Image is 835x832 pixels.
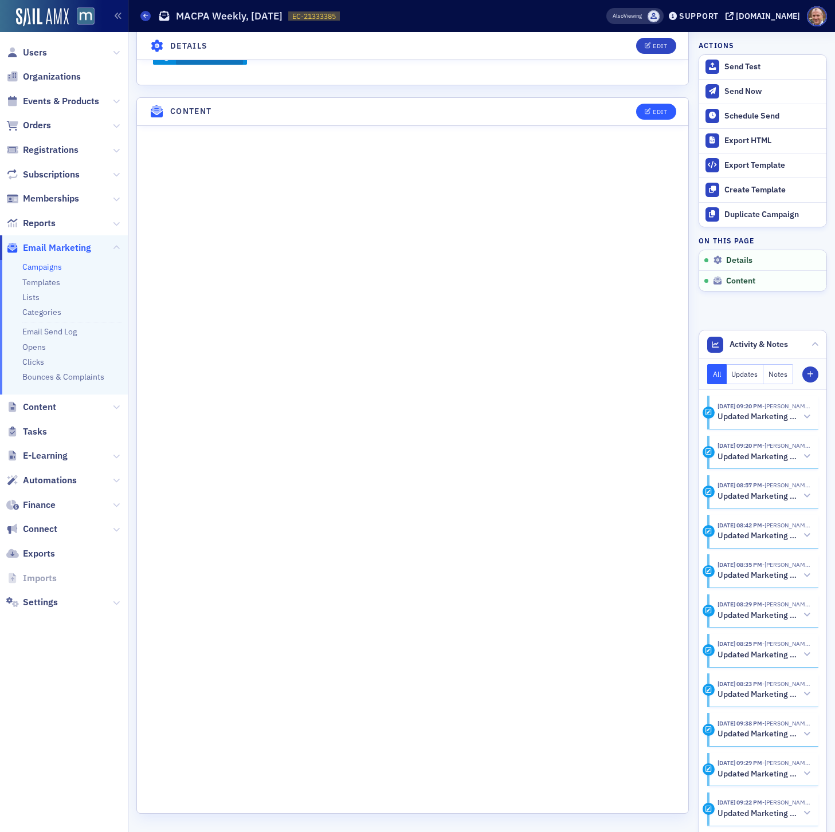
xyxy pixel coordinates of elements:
[718,491,799,502] h5: Updated Marketing platform email campaign: MACPA Weekly, [DATE]
[22,372,104,382] a: Bounces & Complaints
[6,523,57,535] a: Connect
[176,9,283,23] h1: MACPA Weekly, [DATE]
[22,326,77,337] a: Email Send Log
[703,724,715,736] div: Activity
[718,807,810,819] button: Updated Marketing platform email campaign: MACPA Weekly, [DATE]
[718,809,799,819] h5: Updated Marketing platform email campaign: MACPA Weekly, [DATE]
[6,596,58,609] a: Settings
[22,357,44,367] a: Clicks
[718,689,799,700] h5: Updated Marketing platform email campaign: MACPA Weekly, [DATE]
[170,105,212,117] h4: Content
[613,12,642,20] span: Viewing
[23,425,47,438] span: Tasks
[699,40,734,50] h4: Actions
[762,441,810,449] span: Bill Sheridan
[718,768,810,780] button: Updated Marketing platform email campaign: MACPA Weekly, [DATE]
[703,407,715,419] div: Activity
[77,7,95,25] img: SailAMX
[724,62,821,72] div: Send Test
[762,759,810,767] span: Bill Sheridan
[703,803,715,815] div: Activity
[23,46,47,59] span: Users
[762,561,810,569] span: Bill Sheridan
[718,402,762,410] time: 9/25/2025 09:20 PM
[6,144,79,156] a: Registrations
[699,178,826,202] a: Create Template
[762,680,810,688] span: Bill Sheridan
[6,46,47,59] a: Users
[726,276,755,286] span: Content
[727,364,764,384] button: Updates
[679,11,719,21] div: Support
[763,364,793,384] button: Notes
[6,192,79,205] a: Memberships
[724,185,821,195] div: Create Template
[23,242,91,254] span: Email Marketing
[762,481,810,489] span: Bill Sheridan
[648,10,660,22] span: Lauren Standiford
[23,217,56,230] span: Reports
[699,235,827,246] h4: On this page
[22,292,40,302] a: Lists
[6,474,77,487] a: Automations
[718,798,762,806] time: 9/24/2025 09:22 PM
[762,640,810,648] span: Bill Sheridan
[718,649,810,661] button: Updated Marketing platform email campaign: MACPA Weekly, [DATE]
[6,401,56,413] a: Content
[23,474,77,487] span: Automations
[718,530,810,542] button: Updated Marketing platform email campaign: MACPA Weekly, [DATE]
[703,446,715,458] div: Activity
[6,119,51,132] a: Orders
[69,7,95,27] a: View Homepage
[613,12,624,19] div: Also
[762,719,810,727] span: Bill Sheridan
[23,547,55,560] span: Exports
[707,364,727,384] button: All
[762,600,810,608] span: Bill Sheridan
[699,55,826,79] button: Send Test
[6,547,55,560] a: Exports
[718,769,799,779] h5: Updated Marketing platform email campaign: MACPA Weekly, [DATE]
[6,572,57,585] a: Imports
[718,759,762,767] time: 9/24/2025 09:29 PM
[718,600,762,608] time: 9/25/2025 08:29 PM
[718,531,799,541] h5: Updated Marketing platform email campaign: MACPA Weekly, [DATE]
[703,525,715,537] div: Activity
[762,402,810,410] span: Bill Sheridan
[718,570,810,582] button: Updated Marketing platform email campaign: MACPA Weekly, [DATE]
[6,499,56,511] a: Finance
[718,451,810,463] button: Updated Marketing platform email campaign: MACPA Weekly, [DATE]
[22,342,46,352] a: Opens
[6,168,80,181] a: Subscriptions
[718,441,762,449] time: 9/25/2025 09:20 PM
[718,411,810,423] button: Updated Marketing platform email campaign: MACPA Weekly, [DATE]
[724,136,821,146] div: Export HTML
[699,153,826,178] a: Export Template
[724,111,821,121] div: Schedule Send
[718,728,810,740] button: Updated Marketing platform email campaign: MACPA Weekly, [DATE]
[807,6,827,26] span: Profile
[718,729,799,739] h5: Updated Marketing platform email campaign: MACPA Weekly, [DATE]
[718,412,799,422] h5: Updated Marketing platform email campaign: MACPA Weekly, [DATE]
[23,95,99,108] span: Events & Products
[703,684,715,696] div: Activity
[718,490,810,502] button: Updated Marketing platform email campaign: MACPA Weekly, [DATE]
[23,144,79,156] span: Registrations
[724,160,821,171] div: Export Template
[762,521,810,529] span: Bill Sheridan
[6,70,81,83] a: Organizations
[23,499,56,511] span: Finance
[726,255,752,266] span: Details
[6,449,68,462] a: E-Learning
[703,763,715,775] div: Activity
[703,644,715,656] div: Activity
[6,217,56,230] a: Reports
[23,523,57,535] span: Connect
[703,605,715,617] div: Activity
[726,12,804,20] button: [DOMAIN_NAME]
[703,565,715,577] div: Activity
[699,202,826,227] button: Duplicate Campaign
[23,401,56,413] span: Content
[718,610,799,621] h5: Updated Marketing platform email campaign: MACPA Weekly, [DATE]
[730,338,788,350] span: Activity & Notes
